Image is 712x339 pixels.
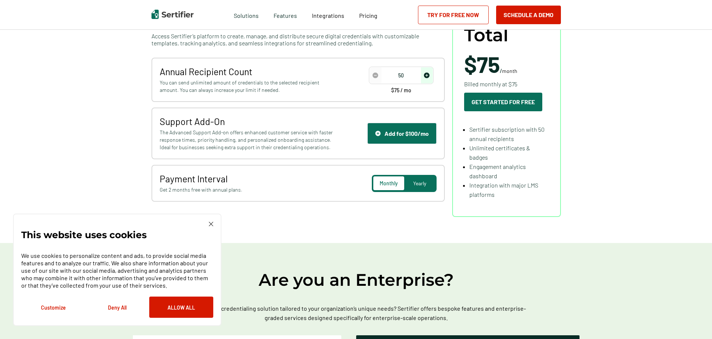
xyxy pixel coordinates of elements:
[21,231,147,239] p: This website uses cookies
[149,297,213,318] button: Allow All
[209,222,213,226] img: Cookie Popup Close
[359,10,377,19] a: Pricing
[370,67,381,83] span: decrease number
[160,129,335,151] span: The Advanced Support Add-on offers enhanced customer service with faster response times, priority...
[151,10,194,19] img: Sertifier | Digital Credentialing Platform
[359,12,377,19] span: Pricing
[160,186,335,194] span: Get 2 months free with annual plans.
[469,163,526,179] span: Engagement analytics dashboard
[424,73,430,78] img: Increase Icon
[413,180,426,186] span: Yearly
[464,93,542,111] button: Get Started For Free
[464,25,508,45] span: Total
[391,88,411,93] span: $75 / mo
[178,304,535,322] p: Looking for a credentialing solution tailored to your organization’s unique needs? Sertifier offe...
[496,6,561,24] button: Schedule a Demo
[675,303,712,339] iframe: Chat Widget
[464,51,500,77] span: $75
[274,10,297,19] span: Features
[160,116,335,127] span: Support Add-On
[133,269,580,291] h2: Are you an Enterprise?
[469,126,545,142] span: Sertifier subscription with 50 annual recipients
[418,6,489,24] a: Try for Free Now
[375,130,429,137] div: Add for $100/mo
[160,79,335,94] span: You can send unlimited amount of credentials to the selected recipient amount. You can always inc...
[464,79,517,89] span: Billed monthly at $75
[469,182,538,198] span: Integration with major LMS platforms
[160,66,335,77] span: Annual Recipient Count
[380,180,398,186] span: Monthly
[151,32,445,47] span: Access Sertifier’s platform to create, manage, and distribute secure digital credentials with cus...
[421,67,433,83] span: increase number
[85,297,149,318] button: Deny All
[312,12,344,19] span: Integrations
[234,10,259,19] span: Solutions
[21,297,85,318] button: Customize
[373,73,378,78] img: Decrease Icon
[21,252,213,289] p: We use cookies to personalize content and ads, to provide social media features and to analyze ou...
[469,144,530,161] span: Unlimited certificates & badges
[160,173,335,184] span: Payment Interval
[464,53,517,75] span: /
[375,131,381,136] img: Support Icon
[502,68,517,74] span: month
[367,123,437,144] button: Support IconAdd for $100/mo
[312,10,344,19] a: Integrations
